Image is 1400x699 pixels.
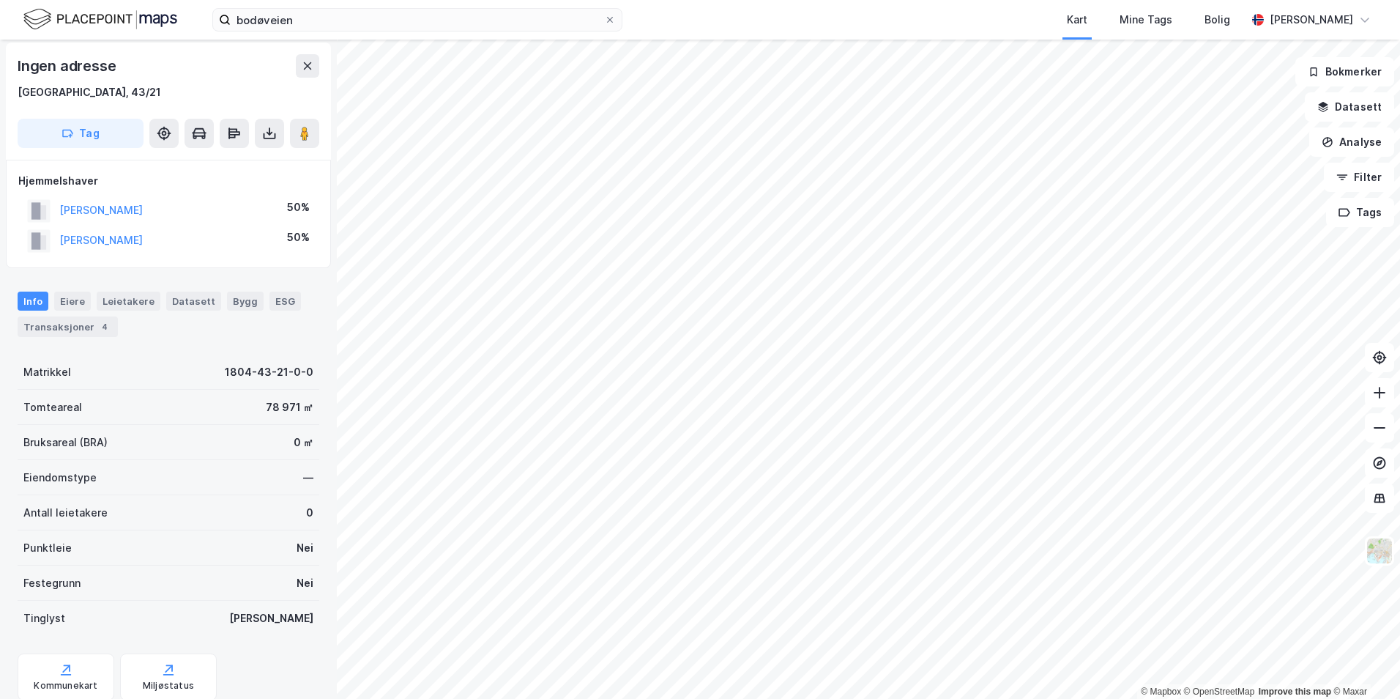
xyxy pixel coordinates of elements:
div: Festegrunn [23,574,81,592]
button: Tag [18,119,144,148]
div: Eiendomstype [23,469,97,487]
div: Bygg [227,292,264,311]
div: Eiere [54,292,91,311]
img: Z [1366,537,1393,565]
div: 78 971 ㎡ [266,399,313,416]
div: 0 [306,504,313,522]
div: Bolig [1204,11,1230,29]
div: — [303,469,313,487]
div: Punktleie [23,539,72,557]
input: Søk på adresse, matrikkel, gårdeiere, leietakere eller personer [231,9,604,31]
div: 1804-43-21-0-0 [225,363,313,381]
div: [PERSON_NAME] [229,610,313,627]
div: Datasett [166,292,221,311]
div: Ingen adresse [18,54,119,78]
div: Tomteareal [23,399,82,416]
div: Miljøstatus [143,680,194,692]
div: Info [18,292,48,311]
div: Nei [297,574,313,592]
div: 50% [287,199,310,216]
iframe: Chat Widget [1327,629,1400,699]
div: 50% [287,229,310,246]
div: Kommunekart [34,680,97,692]
div: Kontrollprogram for chat [1327,629,1400,699]
div: Tinglyst [23,610,65,627]
div: 4 [97,319,112,334]
a: Improve this map [1259,687,1331,697]
button: Filter [1324,163,1394,192]
div: Mine Tags [1120,11,1172,29]
div: Kart [1067,11,1087,29]
a: OpenStreetMap [1184,687,1255,697]
div: Leietakere [97,292,160,311]
img: logo.f888ab2527a4732fd821a326f86c7f29.svg [23,7,177,32]
div: ESG [269,292,301,311]
a: Mapbox [1141,687,1181,697]
div: Matrikkel [23,363,71,381]
button: Datasett [1305,92,1394,122]
div: [GEOGRAPHIC_DATA], 43/21 [18,84,161,101]
div: Bruksareal (BRA) [23,434,108,451]
div: Hjemmelshaver [18,172,319,190]
div: [PERSON_NAME] [1270,11,1353,29]
div: Transaksjoner [18,317,118,337]
button: Bokmerker [1295,57,1394,86]
div: Antall leietakere [23,504,108,522]
div: 0 ㎡ [294,434,313,451]
button: Analyse [1309,127,1394,157]
button: Tags [1326,198,1394,227]
div: Nei [297,539,313,557]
